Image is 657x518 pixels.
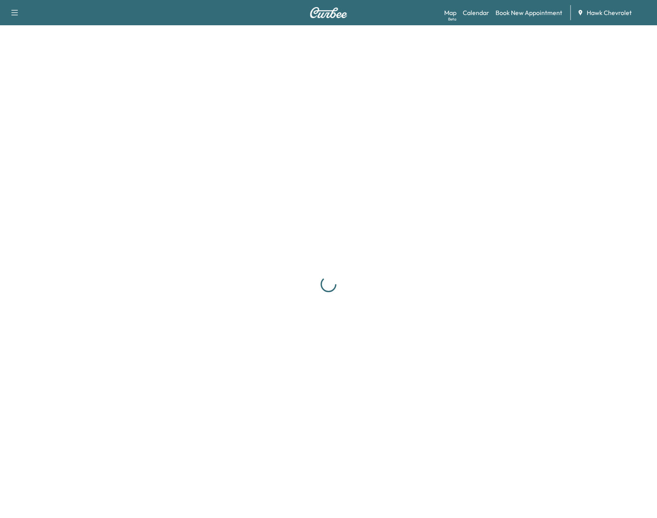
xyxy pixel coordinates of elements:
[587,8,632,17] span: Hawk Chevrolet
[310,7,347,18] img: Curbee Logo
[496,8,562,17] a: Book New Appointment
[448,16,456,22] div: Beta
[444,8,456,17] a: MapBeta
[463,8,489,17] a: Calendar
